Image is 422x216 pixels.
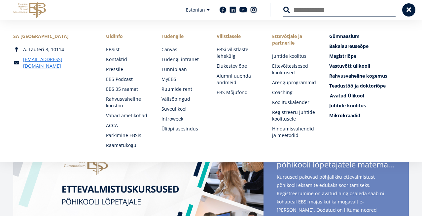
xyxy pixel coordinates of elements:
[272,99,316,106] a: Koolituskalender
[106,66,148,73] a: Pressile
[329,112,409,119] a: Mikrokraadid
[217,46,259,59] a: EBSi vilistlaste lehekülg
[272,126,316,139] a: Hindamisvahendid ja meetodid
[220,7,226,13] a: Facebook
[23,56,93,69] a: [EMAIL_ADDRESS][DOMAIN_NAME]
[329,43,369,49] span: Bakalaureuseõpe
[106,132,148,139] a: Parkimine EBSis
[161,46,204,53] a: Canvas
[277,160,396,169] span: põhikooli lõpetajatele matemaatika- ja eesti keele kursuseid
[272,89,316,96] a: Coaching
[161,66,204,73] a: Tunniplaan
[217,73,259,86] a: Alumni uuenda andmeid
[250,7,257,13] a: Instagram
[329,53,356,59] span: Magistriõpe
[239,7,247,13] a: Youtube
[106,142,148,149] a: Raamatukogu
[161,126,204,132] a: Üliõpilasesindus
[329,53,409,59] a: Magistriõpe
[217,89,259,96] a: EBS Mõjufond
[272,109,316,122] a: Registreeru juhtide koolitusele
[161,106,204,112] a: Suveülikool
[106,76,148,83] a: EBS Podcast
[106,86,148,92] a: EBS 35 raamat
[161,76,204,83] a: MyEBS
[161,86,204,92] a: Ruumide rent
[329,83,386,89] span: Teadustöö ja doktoriõpe
[272,53,316,59] a: Juhtide koolitus
[217,63,259,69] a: Elukestev õpe
[161,33,204,40] a: Tudengile
[106,96,148,109] a: Rahvusvaheline koostöö
[272,79,316,86] a: Arenguprogrammid
[106,46,148,53] a: EBSist
[13,33,93,40] div: SA [GEOGRAPHIC_DATA]
[329,102,366,109] span: Juhtide koolitus
[329,73,409,79] a: Rahvusvaheline kogemus
[106,33,148,40] span: Üldinfo
[161,56,204,63] a: Tudengi intranet
[330,92,409,99] a: Avatud Ülikool
[272,63,316,76] a: Ettevõttesisesed koolitused
[229,7,236,13] a: Linkedin
[329,43,409,50] a: Bakalaureuseõpe
[161,116,204,122] a: Introweek
[161,96,204,102] a: Välisõpingud
[272,33,316,46] span: Ettevõtjale ja partnerile
[13,46,93,53] div: A. Lauteri 3, 10114
[329,33,360,39] span: Gümnaasium
[329,73,387,79] span: Rahvusvaheline kogemus
[329,102,409,109] a: Juhtide koolitus
[330,92,364,99] span: Avatud Ülikool
[329,63,370,69] span: Vastuvõtt ülikooli
[329,33,409,40] a: Gümnaasium
[106,112,148,119] a: Vabad ametikohad
[217,33,259,40] span: Vilistlasele
[106,122,148,129] a: ACCA
[329,112,360,119] span: Mikrokraadid
[329,63,409,69] a: Vastuvõtt ülikooli
[106,56,148,63] a: Kontaktid
[329,83,409,89] a: Teadustöö ja doktoriõpe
